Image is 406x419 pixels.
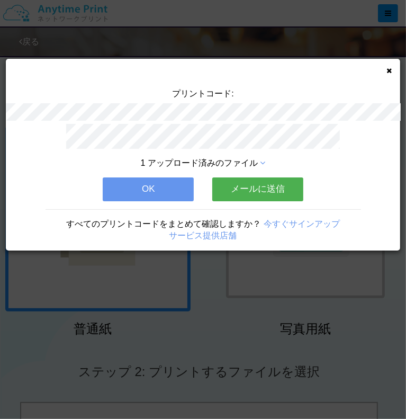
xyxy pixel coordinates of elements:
a: サービス提供店舗 [169,231,237,240]
button: OK [103,177,194,201]
a: 今すぐサインアップ [264,219,340,228]
span: プリントコード: [172,89,233,98]
span: すべてのプリントコードをまとめて確認しますか？ [66,219,261,228]
span: 1 アップロード済みのファイル [141,158,258,167]
button: メールに送信 [212,177,303,201]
